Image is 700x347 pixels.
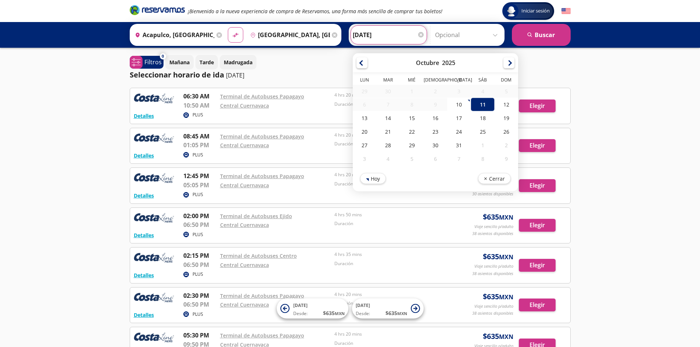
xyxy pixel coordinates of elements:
[447,125,471,138] div: 24-Oct-25
[220,55,256,69] button: Madrugada
[132,26,215,44] input: Buscar Origen
[193,231,203,238] p: PLUS
[400,111,423,125] div: 15-Oct-25
[183,101,216,110] p: 10:50 AM
[134,311,154,319] button: Detalles
[423,98,447,111] div: 09-Oct-25
[134,231,154,239] button: Detalles
[483,331,513,342] span: $ 635
[220,332,304,339] a: Terminal de Autobuses Papagayo
[385,309,407,317] span: $ 635
[220,213,292,220] a: Terminal de Autobuses Ejido
[474,224,513,230] p: Viaje sencillo p/adulto
[519,179,556,192] button: Elegir
[334,260,445,267] p: Duración
[323,309,345,317] span: $ 635
[423,77,447,85] th: Jueves
[220,133,304,140] a: Terminal de Autobuses Papagayo
[400,138,423,152] div: 29-Oct-25
[519,259,556,272] button: Elegir
[447,138,471,152] div: 31-Oct-25
[220,252,297,259] a: Terminal de Autobuses Centro
[478,173,510,184] button: Cerrar
[293,310,308,317] span: Desde:
[400,152,423,166] div: 05-Nov-25
[220,102,269,109] a: Central Cuernavaca
[130,4,185,15] i: Brand Logo
[494,98,518,111] div: 12-Oct-25
[376,138,400,152] div: 28-Oct-25
[447,77,471,85] th: Viernes
[472,191,513,197] p: 30 asientos disponibles
[494,111,518,125] div: 19-Oct-25
[518,7,553,15] span: Iniciar sesión
[416,59,439,67] div: Octubre
[193,271,203,278] p: PLUS
[494,138,518,152] div: 02-Nov-25
[334,92,445,98] p: 4 hrs 20 mins
[447,98,471,111] div: 10-Oct-25
[471,98,494,111] div: 11-Oct-25
[400,98,423,111] div: 08-Oct-25
[376,152,400,166] div: 04-Nov-25
[499,213,513,221] small: MXN
[494,77,518,85] th: Domingo
[334,132,445,138] p: 4 hrs 20 mins
[423,138,447,152] div: 30-Oct-25
[277,299,348,319] button: [DATE]Desde:$635MXN
[471,125,494,138] div: 25-Oct-25
[334,291,445,298] p: 4 hrs 20 mins
[220,221,269,228] a: Central Cuernavaca
[353,152,376,166] div: 03-Nov-25
[220,142,269,149] a: Central Cuernavaca
[499,333,513,341] small: MXN
[472,310,513,317] p: 38 asientos disponibles
[499,253,513,261] small: MXN
[293,302,308,308] span: [DATE]
[353,125,376,138] div: 20-Oct-25
[183,171,216,180] p: 12:45 PM
[188,8,442,15] em: ¡Bienvenido a la nueva experiencia de compra de Reservamos, una forma más sencilla de comprar tus...
[472,271,513,277] p: 38 asientos disponibles
[483,212,513,223] span: $ 635
[334,171,445,178] p: 4 hrs 20 mins
[247,26,330,44] input: Buscar Destino
[447,111,471,125] div: 17-Oct-25
[356,302,370,308] span: [DATE]
[400,125,423,138] div: 22-Oct-25
[334,212,445,218] p: 4 hrs 50 mins
[512,24,571,46] button: Buscar
[134,92,174,106] img: RESERVAMOS
[183,132,216,141] p: 08:45 AM
[183,181,216,189] p: 05:05 PM
[134,271,154,279] button: Detalles
[334,101,445,108] p: Duración
[471,152,494,166] div: 08-Nov-25
[519,139,556,152] button: Elegir
[494,85,518,98] div: 05-Oct-25
[335,311,345,316] small: MXN
[471,85,494,98] div: 04-Oct-25
[130,56,164,69] button: 0Filtros
[353,26,425,44] input: Elegir Fecha
[423,152,447,166] div: 06-Nov-25
[442,59,455,67] div: 2025
[471,138,494,152] div: 01-Nov-25
[447,85,471,98] div: 03-Oct-25
[474,303,513,310] p: Viaje sencillo p/adulto
[224,58,252,66] p: Madrugada
[334,340,445,347] p: Duración
[134,132,174,147] img: RESERVAMOS
[356,310,370,317] span: Desde:
[400,85,423,98] div: 01-Oct-25
[183,92,216,101] p: 06:30 AM
[130,4,185,18] a: Brand Logo
[334,251,445,258] p: 4 hrs 35 mins
[193,152,203,158] p: PLUS
[134,112,154,120] button: Detalles
[352,299,424,319] button: [DATE]Desde:$635MXN
[519,100,556,112] button: Elegir
[376,85,400,98] div: 30-Sep-25
[353,85,376,98] div: 29-Sep-25
[400,77,423,85] th: Miércoles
